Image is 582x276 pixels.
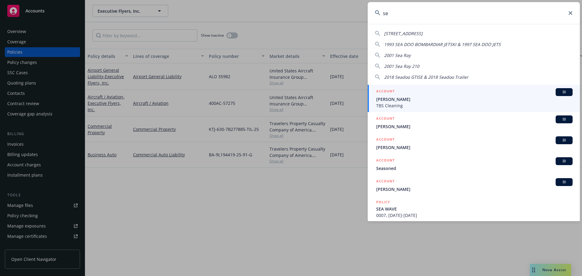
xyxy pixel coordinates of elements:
a: ACCOUNTBI[PERSON_NAME] [368,175,580,196]
h5: ACCOUNT [376,178,395,185]
a: ACCOUNTBISeasoned [368,154,580,175]
span: 2018 Seadoo GTISE & 2018 Seadoo Trailer [384,74,468,80]
h5: ACCOUNT [376,157,395,165]
h5: POLICY [376,199,390,205]
h5: ACCOUNT [376,88,395,95]
a: ACCOUNTBI[PERSON_NAME] [368,112,580,133]
span: [PERSON_NAME] [376,186,573,192]
span: Seasoned [376,165,573,171]
span: [STREET_ADDRESS] [384,31,423,36]
h5: ACCOUNT [376,136,395,144]
a: ACCOUNTBI[PERSON_NAME] [368,133,580,154]
span: [PERSON_NAME] [376,96,573,102]
span: 1993 SEA DOO BOMBARDIAR JETSKI & 1997 SEA DOO JETS [384,42,501,47]
span: BI [558,138,570,143]
a: ACCOUNTBI[PERSON_NAME]TBS Cleaning [368,85,580,112]
span: TBS Cleaning [376,102,573,109]
span: BI [558,179,570,185]
span: 0007, [DATE]-[DATE] [376,212,573,218]
span: SEA WAVE [376,206,573,212]
span: BI [558,158,570,164]
span: BI [558,89,570,95]
h5: ACCOUNT [376,115,395,123]
span: BI [558,117,570,122]
a: POLICYSEA WAVE0007, [DATE]-[DATE] [368,196,580,222]
input: Search... [368,2,580,24]
span: 2001 Sea Ray 210 [384,63,419,69]
span: 2001 Sea Ray [384,52,411,58]
span: [PERSON_NAME] [376,144,573,151]
span: [PERSON_NAME] [376,123,573,130]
